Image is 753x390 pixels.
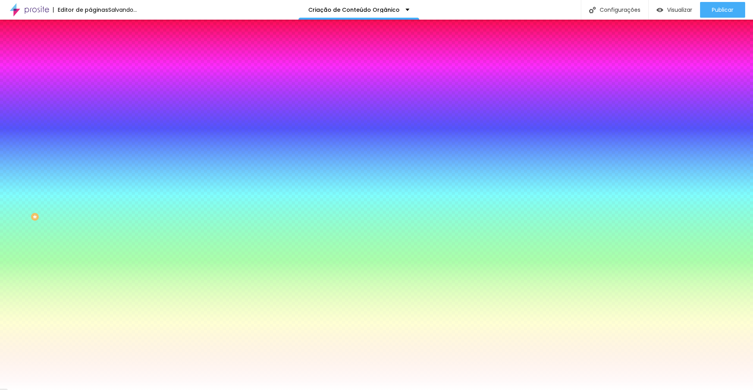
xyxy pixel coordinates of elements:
div: Salvando... [108,7,137,13]
button: Visualizar [649,2,700,18]
img: Icone [589,7,596,13]
span: Visualizar [667,7,692,13]
div: Editor de páginas [53,7,108,13]
button: Publicar [700,2,745,18]
p: Criação de Conteúdo Orgânico [308,7,400,13]
img: view-1.svg [657,7,663,13]
span: Publicar [712,7,733,13]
